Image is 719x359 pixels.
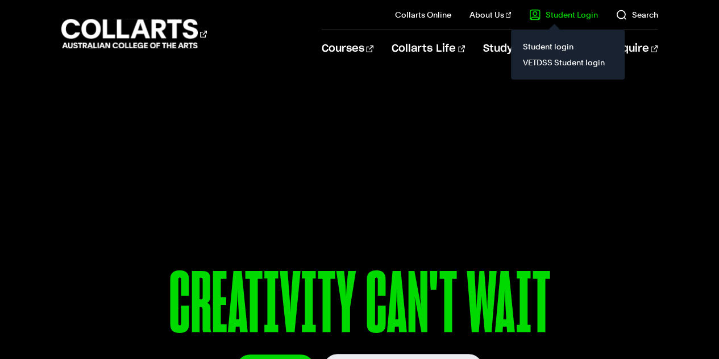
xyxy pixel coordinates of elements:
[395,9,451,20] a: Collarts Online
[608,30,658,68] a: Enquire
[520,39,616,55] a: Student login
[61,260,658,354] p: CREATIVITY CAN'T WAIT
[392,30,465,68] a: Collarts Life
[529,9,597,20] a: Student Login
[616,9,658,20] a: Search
[61,18,207,50] div: Go to homepage
[322,30,373,68] a: Courses
[520,55,616,70] a: VETDSS Student login
[469,9,512,20] a: About Us
[483,30,590,68] a: Study Information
